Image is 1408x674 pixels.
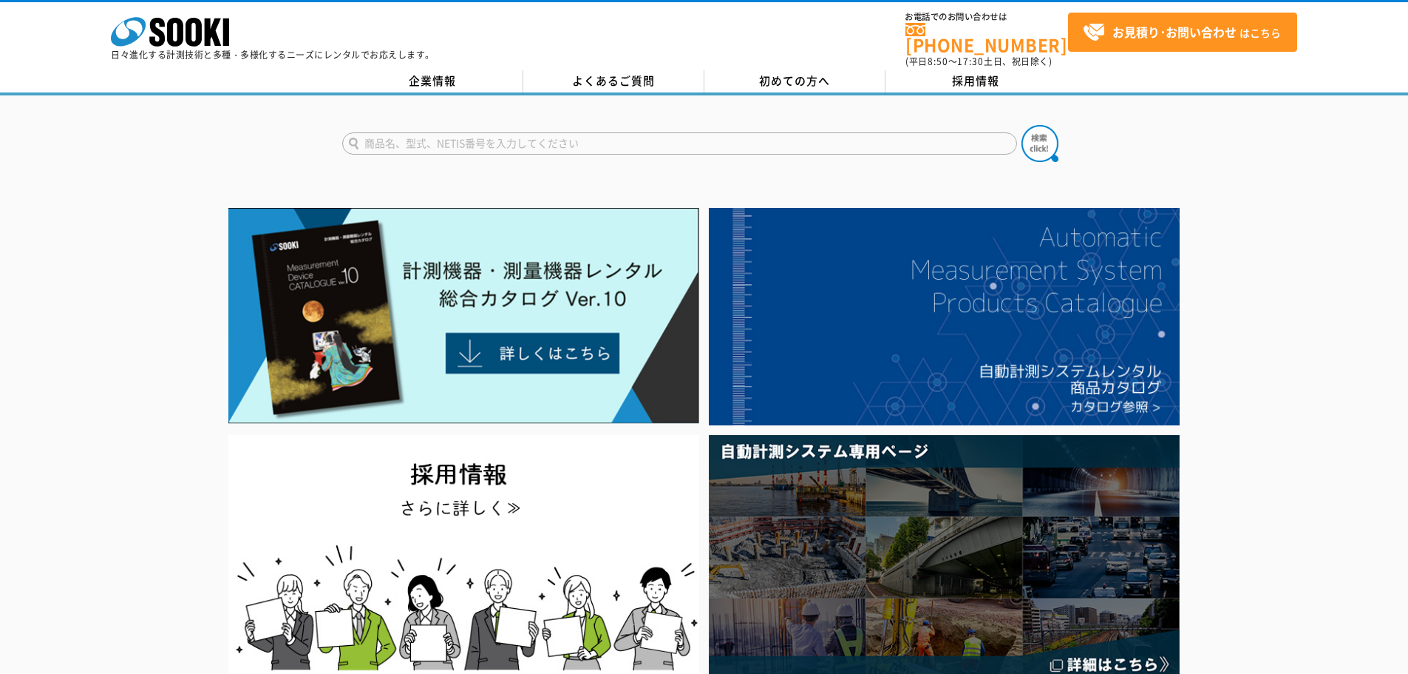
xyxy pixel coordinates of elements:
[342,132,1017,155] input: 商品名、型式、NETIS番号を入力してください
[905,13,1068,21] span: お電話でのお問い合わせは
[704,70,885,92] a: 初めての方へ
[905,55,1052,68] span: (平日 ～ 土日、祝日除く)
[1021,125,1058,162] img: btn_search.png
[905,23,1068,53] a: [PHONE_NUMBER]
[111,50,435,59] p: 日々進化する計測技術と多種・多様化するニーズにレンタルでお応えします。
[928,55,948,68] span: 8:50
[1083,21,1281,44] span: はこちら
[523,70,704,92] a: よくあるご質問
[342,70,523,92] a: 企業情報
[957,55,984,68] span: 17:30
[1068,13,1297,52] a: お見積り･お問い合わせはこちら
[709,208,1180,425] img: 自動計測システムカタログ
[759,73,830,89] span: 初めての方へ
[1112,23,1237,41] strong: お見積り･お問い合わせ
[885,70,1067,92] a: 採用情報
[228,208,699,424] img: Catalog Ver10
